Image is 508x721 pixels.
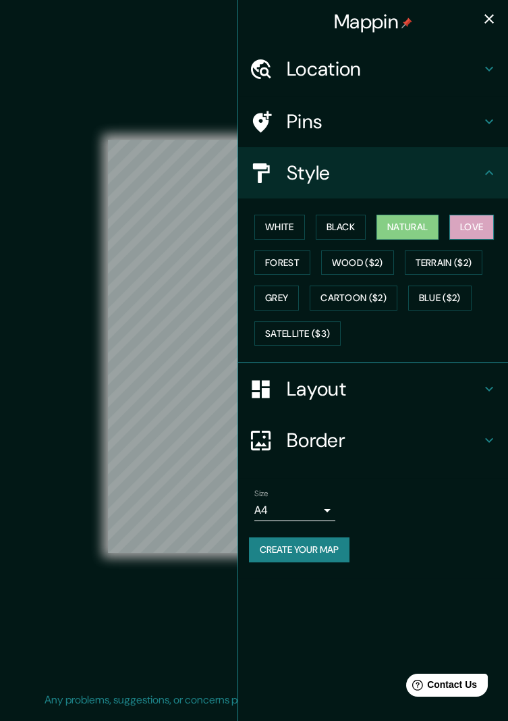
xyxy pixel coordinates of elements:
[238,415,508,466] div: Border
[254,215,305,240] button: White
[449,215,494,240] button: Love
[388,668,493,706] iframe: Help widget launcher
[287,377,481,401] h4: Layout
[287,57,481,81] h4: Location
[287,109,481,134] h4: Pins
[254,321,341,346] button: Satellite ($3)
[238,363,508,415] div: Layout
[254,500,335,521] div: A4
[310,286,397,311] button: Cartoon ($2)
[254,286,299,311] button: Grey
[376,215,439,240] button: Natural
[249,537,349,562] button: Create your map
[108,140,400,553] canvas: Map
[254,488,269,500] label: Size
[287,428,481,452] h4: Border
[316,215,366,240] button: Black
[408,286,472,311] button: Blue ($2)
[334,9,412,34] h4: Mappin
[45,692,459,708] p: Any problems, suggestions, or concerns please email .
[254,250,310,275] button: Forest
[238,147,508,198] div: Style
[321,250,394,275] button: Wood ($2)
[238,96,508,147] div: Pins
[287,161,481,185] h4: Style
[405,250,483,275] button: Terrain ($2)
[238,43,508,95] div: Location
[401,18,412,28] img: pin-icon.png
